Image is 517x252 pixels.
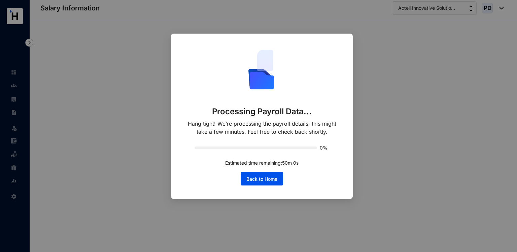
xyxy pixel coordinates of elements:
[212,106,312,117] p: Processing Payroll Data...
[320,145,329,150] span: 0%
[184,120,339,136] p: Hang tight! We’re processing the payroll details, this might take a few minutes. Feel free to che...
[225,159,299,167] p: Estimated time remaining: 50 m 0 s
[241,172,283,185] button: Back to Home
[246,176,277,182] span: Back to Home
